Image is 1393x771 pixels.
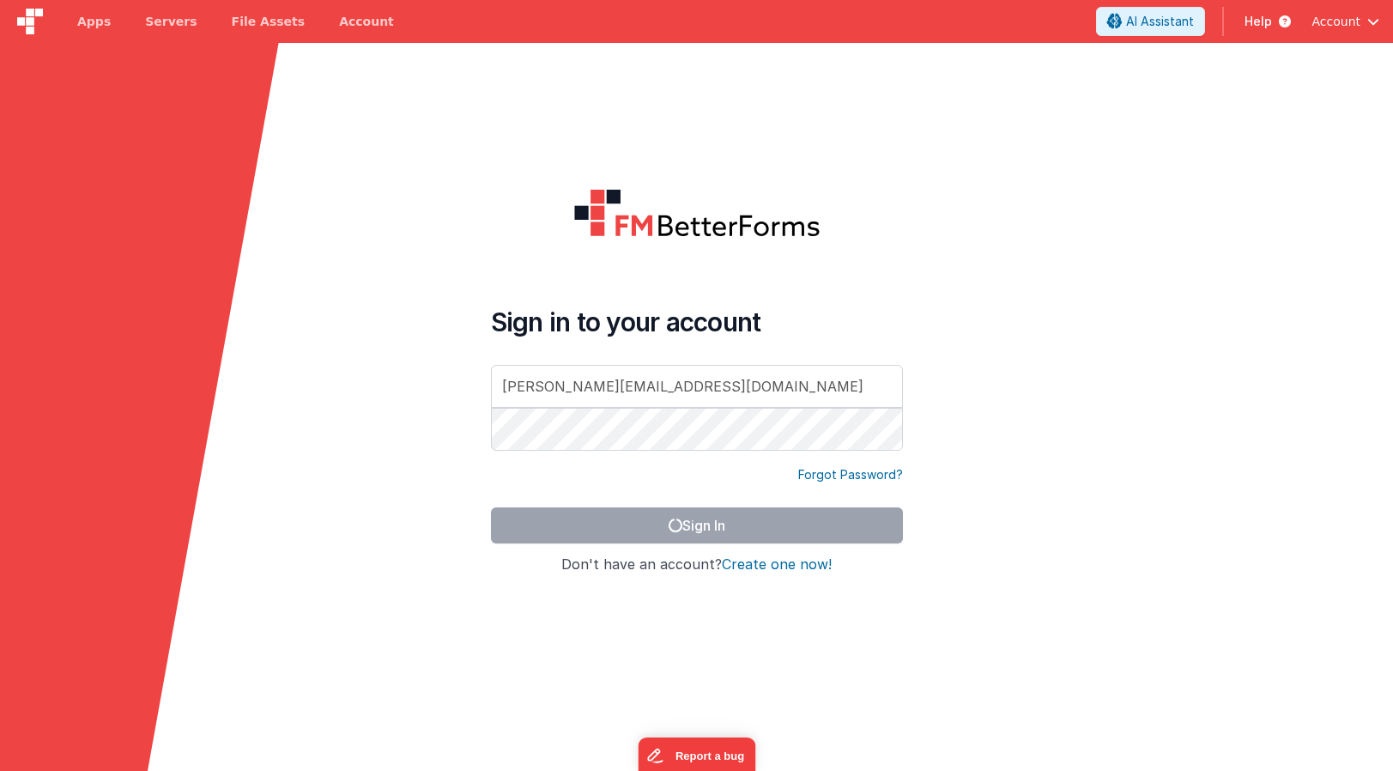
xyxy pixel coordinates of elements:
[1096,7,1205,36] button: AI Assistant
[491,307,903,337] h4: Sign in to your account
[145,13,197,30] span: Servers
[722,557,832,573] button: Create one now!
[1311,13,1360,30] span: Account
[491,507,903,543] button: Sign In
[491,365,903,408] input: Email Address
[232,13,306,30] span: File Assets
[491,557,903,573] h4: Don't have an account?
[1245,13,1272,30] span: Help
[77,13,111,30] span: Apps
[798,466,903,483] a: Forgot Password?
[1311,13,1379,30] button: Account
[1126,13,1194,30] span: AI Assistant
